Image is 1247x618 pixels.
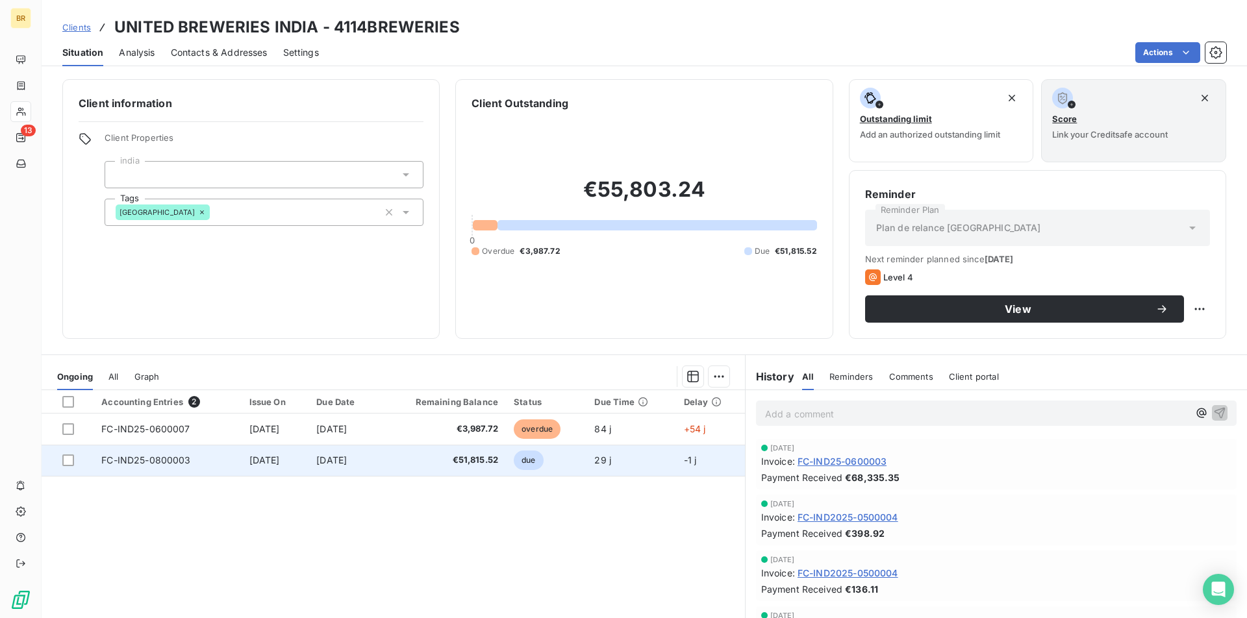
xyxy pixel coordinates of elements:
span: 84 j [594,423,611,434]
div: Remaining Balance [386,397,498,407]
h6: Client Outstanding [472,95,568,111]
span: €136.11 [845,582,878,596]
span: +54 j [684,423,706,434]
span: Outstanding limit [860,114,932,124]
h6: Reminder [865,186,1210,202]
span: Link your Creditsafe account [1052,129,1168,140]
span: Clients [62,22,91,32]
span: FC-IND2025-0500004 [798,566,898,580]
span: Payment Received [761,471,842,484]
span: Level 4 [883,272,913,282]
span: [DATE] [770,556,795,563]
div: Due Time [594,397,668,407]
span: 2 [188,396,200,408]
span: Score [1052,114,1077,124]
h6: History [746,369,794,384]
span: All [108,371,118,382]
span: Due [755,245,770,257]
div: Due Date [316,397,371,407]
span: Client Properties [105,132,423,151]
span: Add an authorized outstanding limit [860,129,1000,140]
div: BR [10,8,31,29]
span: €68,335.35 [845,471,900,484]
span: FC-IND25-0800003 [101,454,190,465]
input: Add a tag [210,206,220,218]
img: Logo LeanPay [10,589,31,610]
h2: €55,803.24 [472,177,816,216]
span: 13 [21,125,36,136]
a: Clients [62,21,91,34]
span: [DATE] [770,500,795,508]
span: FC-IND25-0600007 [101,423,190,434]
span: Settings [283,46,319,59]
span: Client portal [949,371,999,382]
h3: UNITED BREWERIES INDIA - 4114BREWERIES [114,16,460,39]
h6: Client information [79,95,423,111]
span: due [514,451,543,470]
span: [DATE] [316,454,347,465]
span: €51,815.52 [386,454,498,467]
span: All [802,371,814,382]
span: [DATE] [770,444,795,452]
div: Accounting Entries [101,396,233,408]
span: Overdue [482,245,514,257]
span: Next reminder planned since [865,254,1210,264]
span: [DATE] [249,454,280,465]
span: Invoice : [761,566,795,580]
span: [DATE] [316,423,347,434]
span: Ongoing [57,371,93,382]
span: View [881,304,1155,314]
div: Open Intercom Messenger [1203,574,1234,605]
span: 0 [470,235,475,245]
div: Status [514,397,579,407]
span: Comments [889,371,933,382]
span: Graph [134,371,160,382]
span: €3,987.72 [520,245,560,257]
span: Invoice : [761,510,795,524]
span: Payment Received [761,526,842,540]
button: View [865,295,1184,323]
span: [DATE] [249,423,280,434]
span: FC-IND2025-0500004 [798,510,898,524]
span: -1 j [684,454,697,465]
span: Analysis [119,46,155,59]
span: Payment Received [761,582,842,596]
span: Situation [62,46,103,59]
button: Actions [1135,42,1200,63]
button: ScoreLink your Creditsafe account [1041,79,1226,162]
span: Plan de relance [GEOGRAPHIC_DATA] [876,221,1041,234]
span: Invoice : [761,454,795,468]
span: [GEOGRAPHIC_DATA] [120,208,195,216]
span: €3,987.72 [386,423,498,436]
span: FC-IND25-0600003 [798,454,887,468]
div: Issue On [249,397,301,407]
span: Reminders [829,371,873,382]
span: [DATE] [985,254,1014,264]
span: 29 j [594,454,611,465]
span: €51,815.52 [775,245,817,257]
span: €398.92 [845,526,885,540]
span: Contacts & Addresses [171,46,268,59]
button: Outstanding limitAdd an authorized outstanding limit [849,79,1034,162]
input: Add a tag [116,169,126,180]
div: Delay [684,397,737,407]
span: overdue [514,419,561,439]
